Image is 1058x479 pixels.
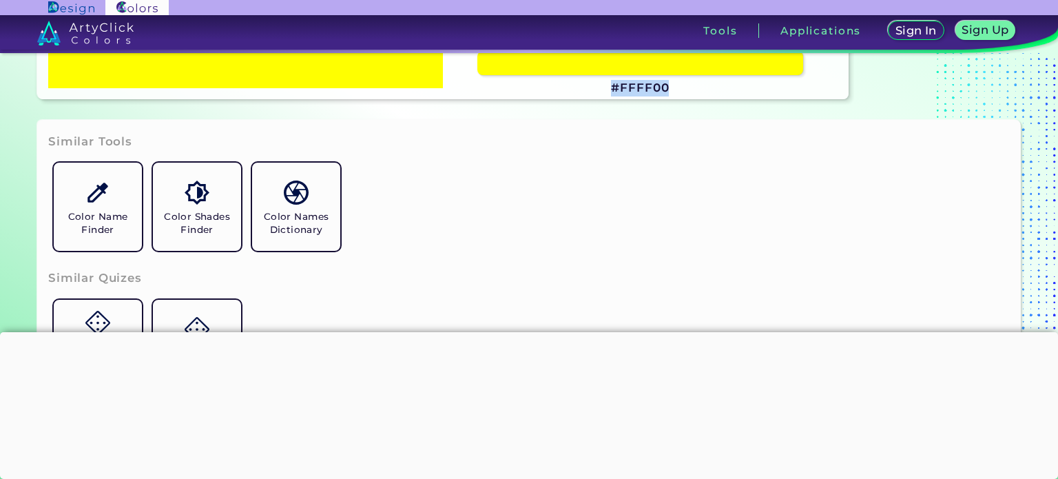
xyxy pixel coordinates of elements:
h5: Sign In [897,26,935,36]
h5: Color Name Finder [59,210,136,236]
img: icon_game.svg [185,317,209,341]
a: Quiz: Test Your Color Perception [48,294,147,394]
a: Sign Up [958,22,1013,39]
h3: #FFFF00 [611,80,669,96]
a: Sign In [891,22,942,39]
h3: Similar Quizes [48,270,142,287]
h5: Color Names Dictionary [258,210,335,236]
img: ArtyClick Design logo [48,1,94,14]
a: Color Names Dictionary [247,157,346,256]
img: icon_color_name_finder.svg [85,181,110,205]
a: Color Memory Game [147,294,247,394]
img: icon_color_names_dictionary.svg [284,181,308,205]
img: icon_color_shades.svg [185,181,209,205]
img: logo_artyclick_colors_white.svg [37,21,134,45]
h3: Tools [703,26,737,36]
h3: Applications [780,26,861,36]
a: Color Name Finder [48,157,147,256]
a: Color Shades Finder [147,157,247,256]
h5: Color Shades Finder [158,210,236,236]
h3: Similar Tools [48,134,132,150]
img: icon_game.svg [85,311,110,335]
h5: Sign Up [964,25,1006,35]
